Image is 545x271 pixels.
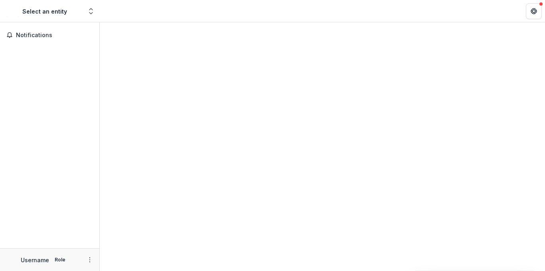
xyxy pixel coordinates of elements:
button: Open entity switcher [85,3,97,19]
button: More [85,255,95,265]
p: Role [52,256,68,263]
span: Notifications [16,32,93,39]
button: Get Help [526,3,542,19]
p: Username [21,256,49,264]
button: Notifications [3,29,96,42]
div: Select an entity [22,7,67,16]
